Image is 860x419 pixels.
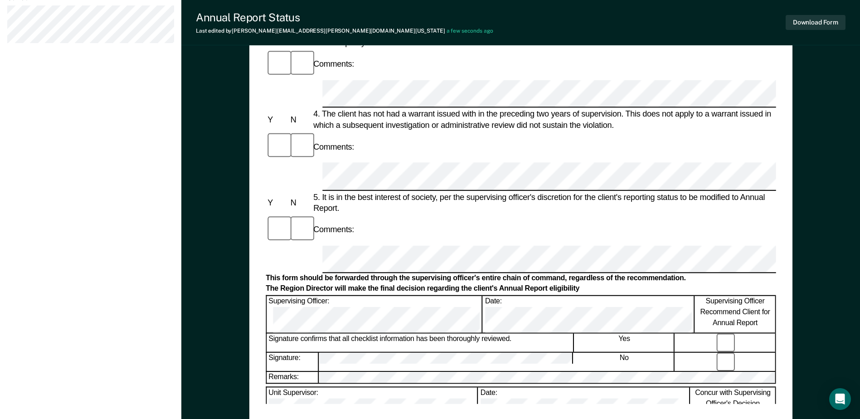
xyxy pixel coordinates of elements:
[266,274,776,283] div: This form should be forwarded through the supervising officer's entire chain of command, regardle...
[266,114,288,125] div: Y
[196,28,493,34] div: Last edited by [PERSON_NAME][EMAIL_ADDRESS][PERSON_NAME][DOMAIN_NAME][US_STATE]
[267,296,482,332] div: Supervising Officer:
[829,388,851,410] div: Open Intercom Messenger
[267,372,319,384] div: Remarks:
[288,197,311,208] div: N
[267,353,318,371] div: Signature:
[196,11,493,24] div: Annual Report Status
[786,15,845,30] button: Download Form
[447,28,493,34] span: a few seconds ago
[695,296,776,332] div: Supervising Officer Recommend Client for Annual Report
[483,296,694,332] div: Date:
[266,284,776,294] div: The Region Director will make the final decision regarding the client's Annual Report eligibility
[311,191,776,213] div: 5. It is in the best interest of society, per the supervising officer's discretion for the client...
[311,58,356,69] div: Comments:
[267,333,573,352] div: Signature confirms that all checklist information has been thoroughly reviewed.
[311,141,356,152] div: Comments:
[574,353,675,371] div: No
[288,114,311,125] div: N
[311,109,776,131] div: 4. The client has not had a warrant issued with in the preceding two years of supervision. This d...
[311,224,356,235] div: Comments:
[266,197,288,208] div: Y
[574,333,675,352] div: Yes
